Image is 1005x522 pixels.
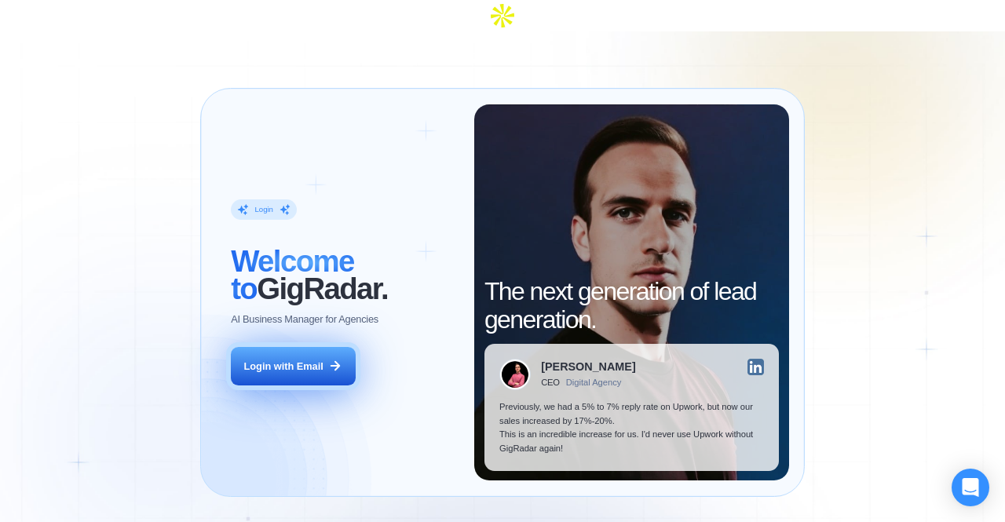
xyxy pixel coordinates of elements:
[255,205,273,215] div: Login
[231,347,355,386] button: Login with Email
[952,469,989,506] div: Open Intercom Messenger
[484,278,779,333] h2: The next generation of lead generation.
[541,361,635,372] div: [PERSON_NAME]
[566,378,622,388] div: Digital Agency
[244,360,323,374] div: Login with Email
[231,247,459,302] h2: ‍ GigRadar.
[231,244,354,305] span: Welcome to
[231,312,378,327] p: AI Business Manager for Agencies
[541,378,560,388] div: CEO
[499,400,764,455] p: Previously, we had a 5% to 7% reply rate on Upwork, but now our sales increased by 17%-20%. This ...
